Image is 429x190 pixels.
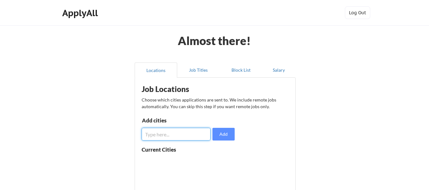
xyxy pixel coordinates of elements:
[177,62,220,78] button: Job Titles
[142,147,190,152] div: Current Cities
[142,118,208,123] div: Add cities
[135,62,177,78] button: Locations
[212,128,235,141] button: Add
[142,128,211,141] input: Type here...
[262,62,296,78] button: Salary
[170,35,258,46] div: Almost there!
[62,8,100,18] div: ApplyAll
[142,96,288,110] div: Choose which cities applications are sent to. We include remote jobs automatically. You can skip ...
[345,6,370,19] button: Log Out
[142,85,222,93] div: Job Locations
[220,62,262,78] button: Block List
